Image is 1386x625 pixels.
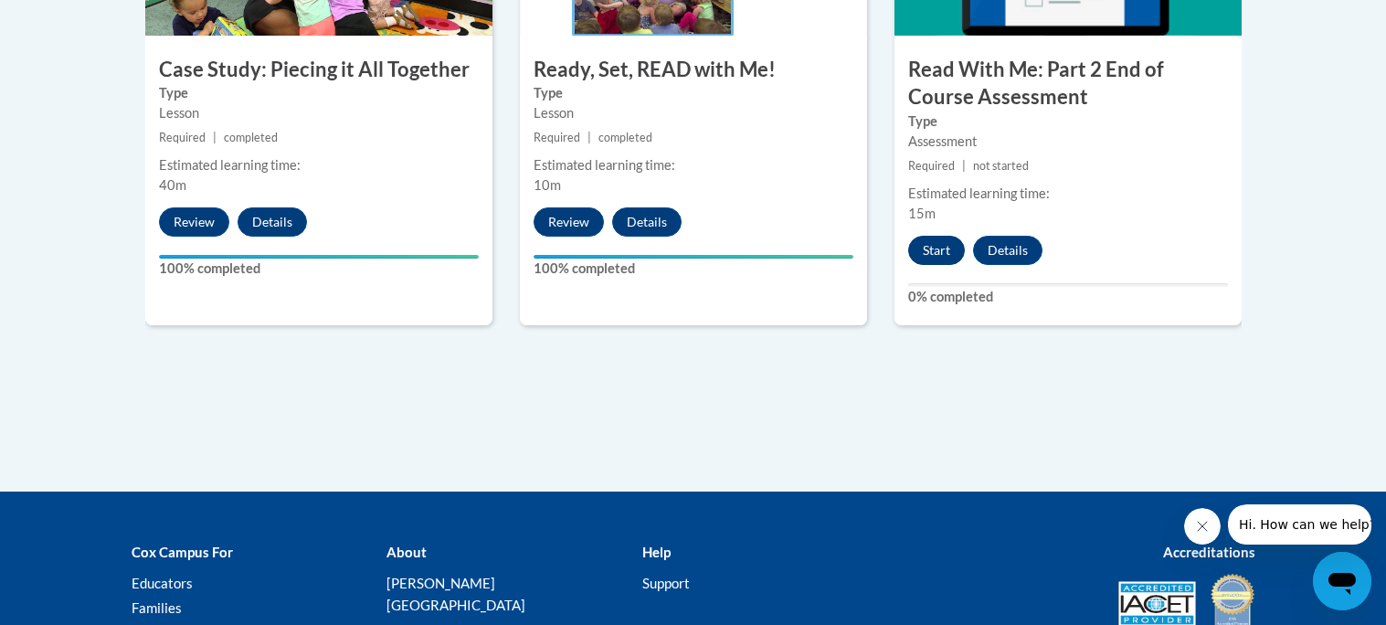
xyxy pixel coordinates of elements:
[908,132,1228,152] div: Assessment
[534,103,853,123] div: Lesson
[962,159,966,173] span: |
[908,111,1228,132] label: Type
[534,83,853,103] label: Type
[224,131,278,144] span: completed
[642,544,671,560] b: Help
[386,575,525,613] a: [PERSON_NAME][GEOGRAPHIC_DATA]
[159,259,479,279] label: 100% completed
[534,155,853,175] div: Estimated learning time:
[598,131,652,144] span: completed
[534,259,853,279] label: 100% completed
[908,287,1228,307] label: 0% completed
[159,83,479,103] label: Type
[159,103,479,123] div: Lesson
[612,207,682,237] button: Details
[534,131,580,144] span: Required
[238,207,307,237] button: Details
[894,56,1242,112] h3: Read With Me: Part 2 End of Course Assessment
[908,184,1228,204] div: Estimated learning time:
[1163,544,1255,560] b: Accreditations
[11,13,148,27] span: Hi. How can we help?
[132,544,233,560] b: Cox Campus For
[1313,552,1371,610] iframe: Button to launch messaging window
[1228,504,1371,545] iframe: Message from company
[1184,508,1221,545] iframe: Close message
[973,236,1042,265] button: Details
[534,255,853,259] div: Your progress
[159,177,186,193] span: 40m
[587,131,591,144] span: |
[159,207,229,237] button: Review
[132,575,193,591] a: Educators
[132,599,182,616] a: Families
[642,575,690,591] a: Support
[908,159,955,173] span: Required
[908,236,965,265] button: Start
[534,207,604,237] button: Review
[534,177,561,193] span: 10m
[159,131,206,144] span: Required
[386,544,427,560] b: About
[159,155,479,175] div: Estimated learning time:
[520,56,867,84] h3: Ready, Set, READ with Me!
[213,131,217,144] span: |
[159,255,479,259] div: Your progress
[145,56,492,84] h3: Case Study: Piecing it All Together
[908,206,936,221] span: 15m
[973,159,1029,173] span: not started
